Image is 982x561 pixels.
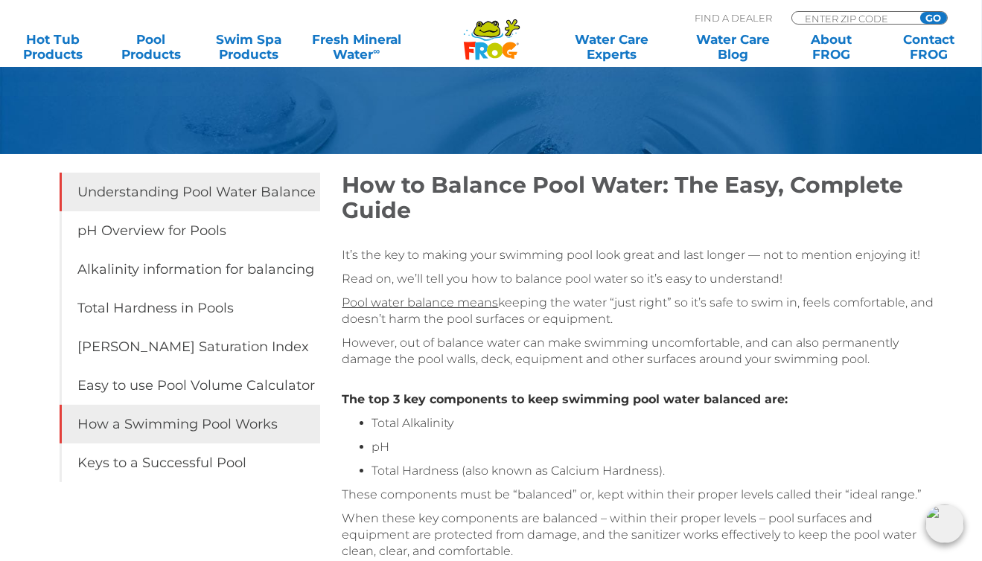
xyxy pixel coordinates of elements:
[925,504,964,543] img: openIcon
[60,211,320,250] a: pH Overview for Pools
[60,250,320,289] a: Alkalinity information for balancing
[372,415,938,432] li: Total Alkalinity
[60,289,320,327] a: Total Hardness in Pools
[342,335,938,368] p: However, out of balance water can make swimming uncomfortable, and can also permanently damage th...
[309,32,404,62] a: Fresh MineralWater∞
[15,32,91,62] a: Hot TubProducts
[342,173,938,223] h1: How to Balance Pool Water: The Easy, Complete Guide
[211,32,287,62] a: Swim SpaProducts
[113,32,189,62] a: PoolProducts
[695,11,772,25] p: Find A Dealer
[372,463,938,479] li: Total Hardness (also known as Calcium Hardness).
[60,173,320,211] a: Understanding Pool Water Balance
[342,487,938,503] p: These components must be “balanced” or, kept within their proper levels called their “ideal range.”
[373,45,380,57] sup: ∞
[549,32,673,62] a: Water CareExperts
[342,295,938,327] p: keeping the water “just right” so it’s safe to swim in, feels comfortable, and doesn’t harm the p...
[60,443,320,482] a: Keys to a Successful Pool
[60,327,320,366] a: [PERSON_NAME] Saturation Index
[60,366,320,405] a: Easy to use Pool Volume Calculator
[793,32,869,62] a: AboutFROG
[342,247,938,263] p: It’s the key to making your swimming pool look great and last longer — not to mention enjoying it!
[372,439,938,455] li: pH
[920,12,947,24] input: GO
[342,271,938,287] p: Read on, we’ll tell you how to balance pool water so it’s easy to understand!
[695,32,771,62] a: Water CareBlog
[891,32,967,62] a: ContactFROG
[342,510,938,560] p: When these key components are balanced – within their proper levels – pool surfaces and equipment...
[60,405,320,443] a: How a Swimming Pool Works
[342,392,788,406] strong: The top 3 key components to keep swimming pool water balanced are:
[803,12,904,25] input: Zip Code Form
[342,295,499,310] a: Pool water balance means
